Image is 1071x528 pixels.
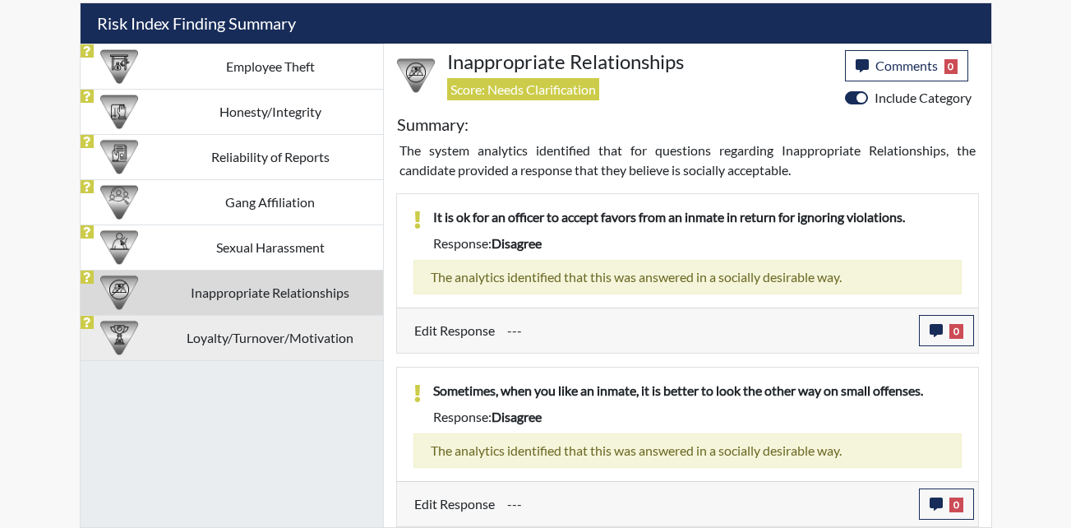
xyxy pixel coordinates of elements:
span: Comments [875,58,938,73]
div: Response: [421,234,974,253]
button: Comments0 [845,50,969,81]
p: It is ok for an officer to accept favors from an inmate in return for ignoring violations. [433,207,962,227]
p: The system analytics identified that for questions regarding Inappropriate Relationships, the can... [399,141,976,180]
img: CATEGORY%20ICON-14.139f8ef7.png [397,57,435,95]
h5: Risk Index Finding Summary [81,3,991,44]
span: 0 [944,59,958,74]
td: Honesty/Integrity [158,89,383,134]
span: disagree [492,235,542,251]
label: Edit Response [414,489,495,520]
img: CATEGORY%20ICON-17.40ef8247.png [100,319,138,357]
h4: Inappropriate Relationships [447,50,833,74]
label: Include Category [875,88,972,108]
img: CATEGORY%20ICON-07.58b65e52.png [100,48,138,86]
span: 0 [949,324,963,339]
td: Loyalty/Turnover/Motivation [158,315,383,360]
div: Response: [421,407,974,427]
div: Update the test taker's response, the change might impact the score [495,489,919,520]
h5: Summary: [397,114,469,134]
span: disagree [492,409,542,424]
span: 0 [949,498,963,512]
img: CATEGORY%20ICON-14.139f8ef7.png [100,274,138,312]
img: CATEGORY%20ICON-20.4a32fe39.png [100,138,138,176]
span: Score: Needs Clarification [447,78,599,100]
img: CATEGORY%20ICON-11.a5f294f4.png [100,93,138,131]
td: Employee Theft [158,44,383,89]
button: 0 [919,315,974,346]
td: Inappropriate Relationships [158,270,383,315]
label: Edit Response [414,315,495,346]
div: The analytics identified that this was answered in a socially desirable way. [413,433,962,468]
p: Sometimes, when you like an inmate, it is better to look the other way on small offenses. [433,381,962,401]
img: CATEGORY%20ICON-02.2c5dd649.png [100,183,138,221]
button: 0 [919,489,974,520]
img: CATEGORY%20ICON-23.dd685920.png [100,229,138,266]
div: Update the test taker's response, the change might impact the score [495,315,919,346]
td: Sexual Harassment [158,225,383,270]
td: Gang Affiliation [158,179,383,225]
div: The analytics identified that this was answered in a socially desirable way. [413,260,962,294]
td: Reliability of Reports [158,134,383,179]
